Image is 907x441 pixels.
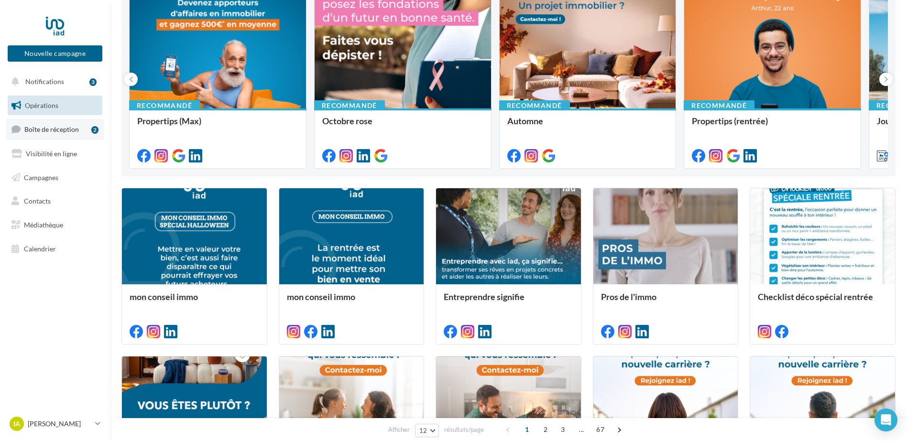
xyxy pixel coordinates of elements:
div: Propertips (rentrée) [692,116,853,135]
button: Notifications 3 [6,72,100,92]
div: Recommandé [499,100,570,111]
button: 12 [415,424,439,437]
span: 2 [538,422,553,437]
div: Recommandé [129,100,200,111]
a: IA [PERSON_NAME] [8,415,102,433]
div: Open Intercom Messenger [874,409,897,431]
a: Campagnes [6,168,104,188]
a: Médiathèque [6,215,104,235]
div: Pros de l'immo [601,292,731,311]
span: Opérations [25,101,58,109]
span: Visibilité en ligne [26,150,77,158]
button: Nouvelle campagne [8,45,102,62]
span: Contacts [24,197,51,205]
span: 1 [519,422,535,437]
span: Notifications [25,77,64,86]
a: Visibilité en ligne [6,144,104,164]
p: [PERSON_NAME] [28,419,91,429]
span: IA [13,419,20,429]
div: Recommandé [314,100,385,111]
span: Campagnes [24,173,58,181]
span: Afficher [388,425,410,434]
a: Contacts [6,191,104,211]
div: 3 [89,78,97,86]
span: résultats/page [444,425,484,434]
div: Automne [507,116,668,135]
div: Propertips (Max) [137,116,298,135]
a: Boîte de réception2 [6,119,104,140]
span: 12 [419,427,427,434]
span: Médiathèque [24,221,63,229]
div: Entreprendre signifie [444,292,573,311]
span: Boîte de réception [24,125,79,133]
a: Opérations [6,96,104,116]
div: mon conseil immo [287,292,416,311]
span: 3 [555,422,570,437]
span: Calendrier [24,245,56,253]
div: mon conseil immo [130,292,259,311]
div: Recommandé [684,100,754,111]
span: ... [574,422,589,437]
a: Calendrier [6,239,104,259]
div: Checklist déco spécial rentrée [758,292,887,311]
div: 2 [91,126,98,134]
div: Octobre rose [322,116,483,135]
span: 67 [592,422,608,437]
